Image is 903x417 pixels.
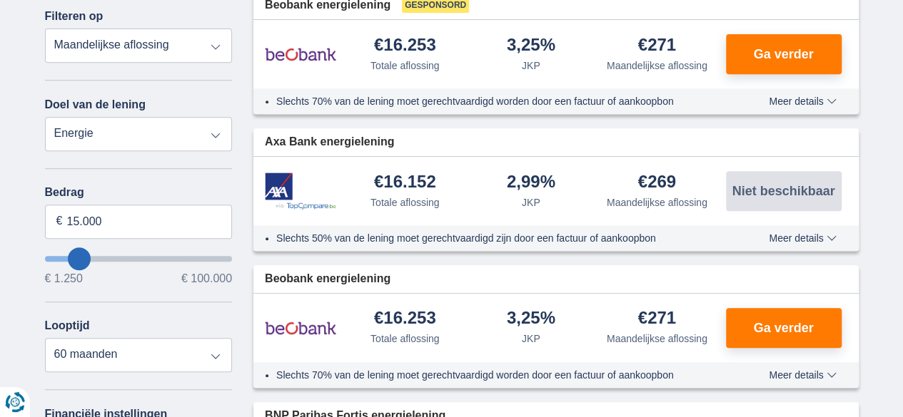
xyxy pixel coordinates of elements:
div: Totale aflossing [370,195,440,210]
span: Niet beschikbaar [732,185,834,197]
div: €16.253 [374,309,436,329]
span: Ga verder [753,48,813,61]
span: € 100.000 [181,273,232,284]
div: Maandelijkse aflossing [607,58,707,73]
div: JKP [522,195,540,210]
label: Looptijd [45,319,90,332]
div: JKP [522,58,540,73]
button: Meer details [758,96,847,107]
div: 2,99% [507,173,555,192]
div: Totale aflossing [370,331,440,346]
div: Totale aflossing [370,58,440,73]
input: wantToBorrow [45,256,233,262]
li: Slechts 70% van de lening moet gerechtvaardigd worden door een factuur of aankoopbon [276,94,717,108]
span: Meer details [769,370,836,380]
label: Doel van de lening [45,98,146,111]
div: €269 [638,173,676,192]
div: €271 [638,36,676,56]
button: Niet beschikbaar [726,171,842,211]
div: JKP [522,331,540,346]
div: 3,25% [507,309,555,329]
button: Meer details [758,369,847,381]
span: Meer details [769,96,836,106]
li: Slechts 50% van de lening moet gerechtvaardigd zijn door een factuur of aankoopbon [276,231,717,245]
button: Ga verder [726,34,842,74]
button: Ga verder [726,308,842,348]
div: €271 [638,309,676,329]
span: € [56,213,63,230]
div: Maandelijkse aflossing [607,195,707,210]
img: product.pl.alt Beobank [265,36,336,72]
div: €16.152 [374,173,436,192]
span: Axa Bank energielening [265,134,394,150]
span: Beobank energielening [265,271,390,287]
img: product.pl.alt Axa Bank [265,173,336,210]
li: Slechts 70% van de lening moet gerechtvaardigd worden door een factuur of aankoopbon [276,368,717,382]
label: Bedrag [45,186,233,199]
span: Ga verder [753,321,813,334]
div: €16.253 [374,36,436,56]
span: Meer details [769,233,836,243]
button: Meer details [758,232,847,244]
span: € 1.250 [45,273,83,284]
div: 3,25% [507,36,555,56]
label: Filteren op [45,10,104,23]
img: product.pl.alt Beobank [265,310,336,346]
div: Maandelijkse aflossing [607,331,707,346]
